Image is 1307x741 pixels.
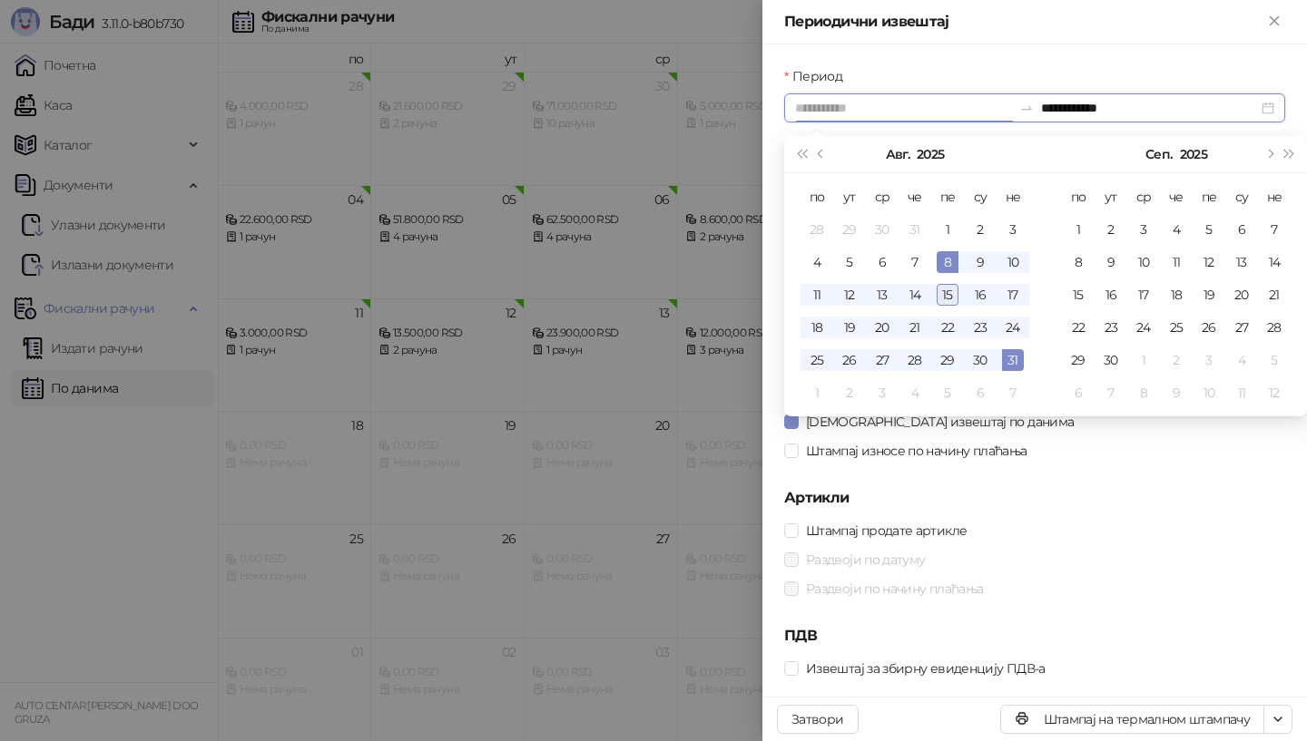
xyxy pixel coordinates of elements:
[904,382,926,404] div: 4
[801,180,833,213] th: по
[1160,344,1193,376] td: 2025-10-02
[969,284,991,306] div: 16
[899,213,931,246] td: 2025-07-31
[904,317,926,338] div: 21
[1002,251,1024,273] div: 10
[1160,278,1193,311] td: 2025-09-18
[1095,376,1127,409] td: 2025-10-07
[997,344,1029,376] td: 2025-08-31
[806,382,828,404] div: 1
[801,344,833,376] td: 2025-08-25
[937,284,958,306] div: 15
[1062,311,1095,344] td: 2025-09-22
[1100,219,1122,240] div: 2
[1062,344,1095,376] td: 2025-09-29
[1263,382,1285,404] div: 12
[801,311,833,344] td: 2025-08-18
[1095,311,1127,344] td: 2025-09-23
[1165,251,1187,273] div: 11
[997,246,1029,278] td: 2025-08-10
[1062,376,1095,409] td: 2025-10-06
[937,251,958,273] div: 8
[1263,251,1285,273] div: 14
[1198,219,1220,240] div: 5
[866,246,899,278] td: 2025-08-06
[997,278,1029,311] td: 2025-08-17
[997,180,1029,213] th: не
[1193,278,1225,311] td: 2025-09-19
[1198,251,1220,273] div: 12
[1258,344,1291,376] td: 2025-10-05
[886,136,909,172] button: Изабери месец
[1133,382,1155,404] div: 8
[1133,284,1155,306] div: 17
[899,344,931,376] td: 2025-08-28
[806,284,828,306] div: 11
[904,349,926,371] div: 28
[866,180,899,213] th: ср
[839,251,860,273] div: 5
[931,311,964,344] td: 2025-08-22
[1062,213,1095,246] td: 2025-09-01
[931,376,964,409] td: 2025-09-05
[1231,251,1253,273] div: 13
[899,180,931,213] th: че
[1225,246,1258,278] td: 2025-09-13
[917,136,944,172] button: Изабери годину
[1067,219,1089,240] div: 1
[1165,219,1187,240] div: 4
[1000,705,1264,734] button: Штампај на термалном штампачу
[806,251,828,273] div: 4
[1067,349,1089,371] div: 29
[899,376,931,409] td: 2025-09-04
[1127,278,1160,311] td: 2025-09-17
[899,246,931,278] td: 2025-08-07
[799,579,990,599] span: Раздвоји по начину плаћања
[839,349,860,371] div: 26
[969,382,991,404] div: 6
[1133,251,1155,273] div: 10
[1095,278,1127,311] td: 2025-09-16
[833,246,866,278] td: 2025-08-05
[1067,382,1089,404] div: 6
[937,349,958,371] div: 29
[1225,311,1258,344] td: 2025-09-27
[799,412,1081,432] span: [DEMOGRAPHIC_DATA] извештај по данима
[1002,219,1024,240] div: 3
[1198,284,1220,306] div: 19
[1002,317,1024,338] div: 24
[1198,317,1220,338] div: 26
[931,344,964,376] td: 2025-08-29
[871,349,893,371] div: 27
[1133,317,1155,338] div: 24
[1193,376,1225,409] td: 2025-10-10
[1180,136,1207,172] button: Изабери годину
[866,344,899,376] td: 2025-08-27
[1133,349,1155,371] div: 1
[937,317,958,338] div: 22
[871,219,893,240] div: 30
[937,219,958,240] div: 1
[1127,376,1160,409] td: 2025-10-08
[899,311,931,344] td: 2025-08-21
[1165,317,1187,338] div: 25
[1231,349,1253,371] div: 4
[784,625,1285,647] h5: ПДВ
[1067,284,1089,306] div: 15
[899,278,931,311] td: 2025-08-14
[866,376,899,409] td: 2025-09-03
[1193,344,1225,376] td: 2025-10-03
[839,382,860,404] div: 2
[1198,382,1220,404] div: 10
[1225,180,1258,213] th: су
[1160,376,1193,409] td: 2025-10-09
[1067,251,1089,273] div: 8
[1193,213,1225,246] td: 2025-09-05
[1002,284,1024,306] div: 17
[969,349,991,371] div: 30
[784,487,1285,509] h5: Артикли
[1160,213,1193,246] td: 2025-09-04
[839,284,860,306] div: 12
[1258,311,1291,344] td: 2025-09-28
[1100,317,1122,338] div: 23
